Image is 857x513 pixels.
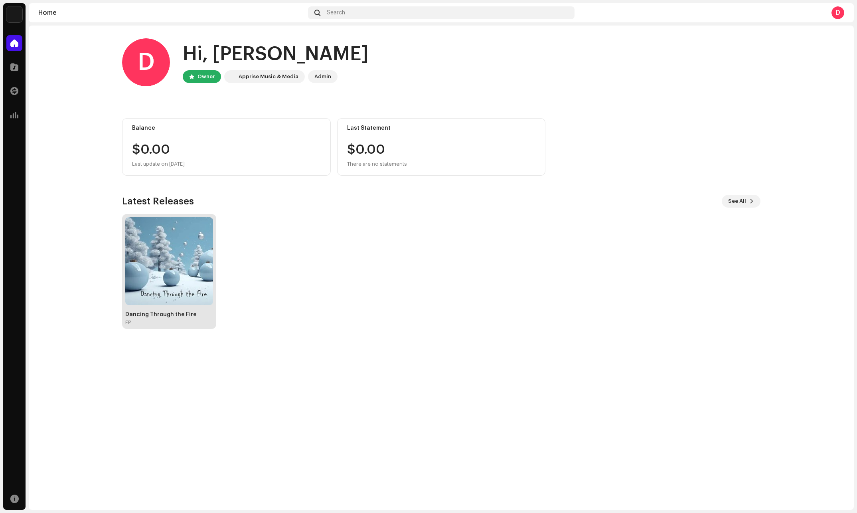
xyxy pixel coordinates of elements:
h3: Latest Releases [122,195,194,208]
span: See All [728,193,746,209]
span: Search [327,10,345,16]
div: Owner [197,72,215,81]
div: Apprise Music & Media [239,72,298,81]
div: Dancing Through the Fire [125,311,213,318]
img: 1c16f3de-5afb-4452-805d-3f3454e20b1b [6,6,22,22]
div: D [122,38,170,86]
img: eb8e7854-167f-432f-b929-ec4eb942a246 [125,217,213,305]
img: 1c16f3de-5afb-4452-805d-3f3454e20b1b [226,72,235,81]
div: D [831,6,844,19]
button: See All [722,195,760,208]
div: Last update on [DATE] [132,159,321,169]
div: There are no statements [347,159,407,169]
div: Admin [314,72,331,81]
re-o-card-value: Balance [122,118,331,176]
div: Last Statement [347,125,536,131]
div: Home [38,10,305,16]
div: Hi, [PERSON_NAME] [183,42,369,67]
re-o-card-value: Last Statement [337,118,546,176]
div: EP [125,319,131,326]
div: Balance [132,125,321,131]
